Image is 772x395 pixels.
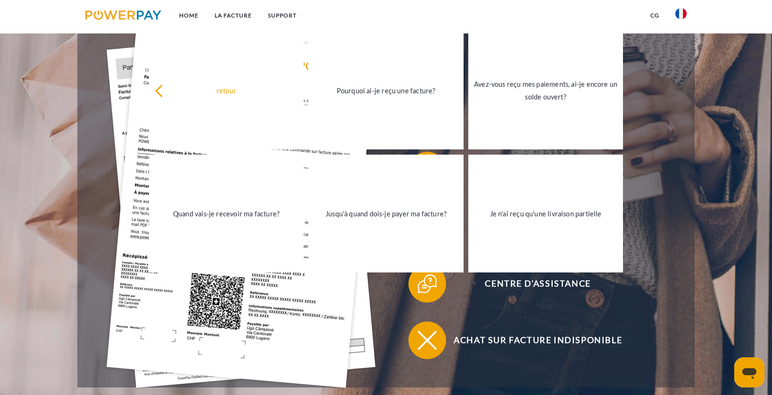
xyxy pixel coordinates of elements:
[155,84,299,97] div: retour
[474,78,618,103] div: Avez-vous reçu mes paiements, ai-je encore un solde ouvert?
[260,7,305,24] a: Support
[734,357,764,387] iframe: Bouton de lancement de la fenêtre de messagerie
[415,329,439,352] img: qb_close.svg
[468,32,623,149] a: Avez-vous reçu mes paiements, ai-je encore un solde ouvert?
[642,7,667,24] a: CG
[408,321,654,359] button: Achat sur facture indisponible
[422,321,653,359] span: Achat sur facture indisponible
[415,272,439,296] img: qb_help.svg
[422,265,653,303] span: Centre d'assistance
[155,207,299,220] div: Quand vais-je recevoir ma facture?
[314,84,458,97] div: Pourquoi ai-je reçu une facture?
[85,10,161,20] img: logo-powerpay.svg
[675,8,687,19] img: fr
[314,207,458,220] div: Jusqu'à quand dois-je payer ma facture?
[474,207,618,220] div: Je n'ai reçu qu'une livraison partielle
[408,265,654,303] button: Centre d'assistance
[207,7,260,24] a: LA FACTURE
[171,7,207,24] a: Home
